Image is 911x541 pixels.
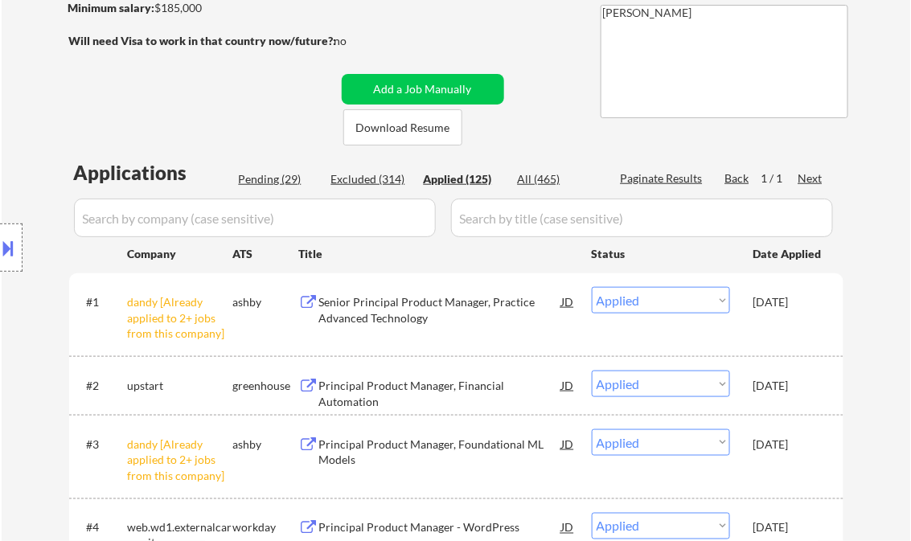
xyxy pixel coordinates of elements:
[560,429,577,458] div: JD
[592,239,730,268] div: Status
[319,378,562,409] div: Principal Product Manager, Financial Automation
[753,436,824,453] div: [DATE]
[87,436,115,453] div: #3
[560,287,577,316] div: JD
[68,1,155,14] strong: Minimum salary:
[343,109,462,145] button: Download Resume
[753,246,824,262] div: Date Applied
[621,170,707,186] div: Paginate Results
[451,199,833,237] input: Search by title (case sensitive)
[798,170,824,186] div: Next
[725,170,751,186] div: Back
[87,520,115,536] div: #4
[299,246,577,262] div: Title
[334,33,380,49] div: no
[319,520,562,536] div: Principal Product Manager - WordPress
[319,436,562,468] div: Principal Product Manager, Foundational ML Models
[342,74,504,105] button: Add a Job Manually
[761,170,798,186] div: 1 / 1
[233,436,299,453] div: ashby
[128,436,233,484] div: dandy [Already applied to 2+ jobs from this company]
[753,378,824,394] div: [DATE]
[331,171,412,187] div: Excluded (314)
[319,294,562,326] div: Senior Principal Product Manager, Practice Advanced Technology
[69,34,337,47] strong: Will need Visa to work in that country now/future?:
[518,171,598,187] div: All (465)
[753,294,824,310] div: [DATE]
[753,520,824,536] div: [DATE]
[233,520,299,536] div: workday
[424,171,504,187] div: Applied (125)
[560,371,577,400] div: JD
